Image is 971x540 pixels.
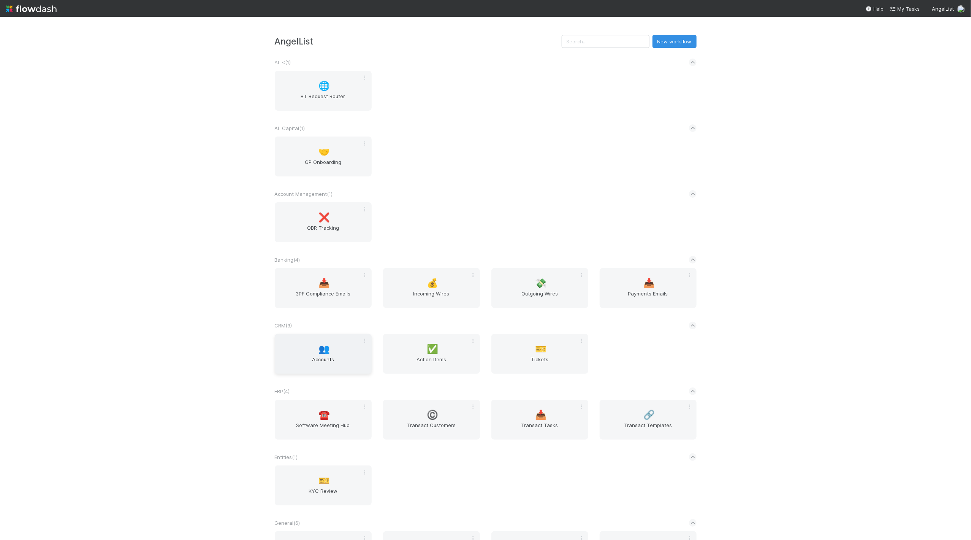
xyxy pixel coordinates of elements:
button: New workflow [653,35,697,48]
div: Help [866,5,884,13]
span: 📥 [535,410,546,420]
span: 💸 [535,278,546,288]
a: ©️Transact Customers [383,400,480,440]
a: 💸Outgoing Wires [491,268,588,308]
span: Software Meeting Hub [278,421,369,437]
a: 💰Incoming Wires [383,268,480,308]
span: 📥 [643,278,655,288]
input: Search... [562,35,649,48]
span: BT Request Router [278,92,369,108]
span: 👥 [318,344,330,354]
span: AL Capital ( 1 ) [275,125,305,131]
span: Transact Customers [386,421,477,437]
span: ✅ [427,344,438,354]
img: avatar_31a23b92-6f17-4cd3-bc91-ece30a602713.png [957,5,965,13]
span: AL < ( 1 ) [275,59,291,65]
span: Incoming Wires [386,290,477,305]
a: 📥3PF Compliance Emails [275,268,372,308]
span: Accounts [278,356,369,371]
span: QBR Tracking [278,224,369,239]
span: 🎫 [535,344,546,354]
a: ☎️Software Meeting Hub [275,400,372,440]
span: Action Items [386,356,477,371]
span: 💰 [427,278,438,288]
span: 🤝 [318,147,330,157]
a: 📥Payments Emails [600,268,697,308]
a: My Tasks [890,5,920,13]
span: ❌ [318,213,330,222]
span: CRM ( 3 ) [275,322,292,329]
a: 📥Transact Tasks [491,400,588,440]
span: 3PF Compliance Emails [278,290,369,305]
a: ✅Action Items [383,334,480,374]
a: 🎫KYC Review [275,465,372,505]
span: 🔗 [643,410,655,420]
span: GP Onboarding [278,158,369,173]
a: 🎫Tickets [491,334,588,374]
span: Tickets [494,356,585,371]
a: 👥Accounts [275,334,372,374]
span: Outgoing Wires [494,290,585,305]
span: My Tasks [890,6,920,12]
span: KYC Review [278,487,369,502]
span: 🌐 [318,81,330,91]
a: 🤝GP Onboarding [275,137,372,176]
span: Transact Templates [603,421,694,437]
span: 📥 [318,278,330,288]
a: ❌QBR Tracking [275,202,372,242]
h3: AngelList [275,36,562,46]
span: General ( 6 ) [275,520,300,526]
span: Account Management ( 1 ) [275,191,333,197]
span: 🎫 [318,476,330,486]
a: 🌐BT Request Router [275,71,372,111]
span: ERP ( 4 ) [275,388,290,394]
span: Entities ( 1 ) [275,454,298,460]
span: AngelList [932,6,954,12]
span: Transact Tasks [494,421,585,437]
img: logo-inverted-e16ddd16eac7371096b0.svg [6,2,57,15]
a: 🔗Transact Templates [600,400,697,440]
span: ©️ [427,410,438,420]
span: ☎️ [318,410,330,420]
span: Payments Emails [603,290,694,305]
span: Banking ( 4 ) [275,257,300,263]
